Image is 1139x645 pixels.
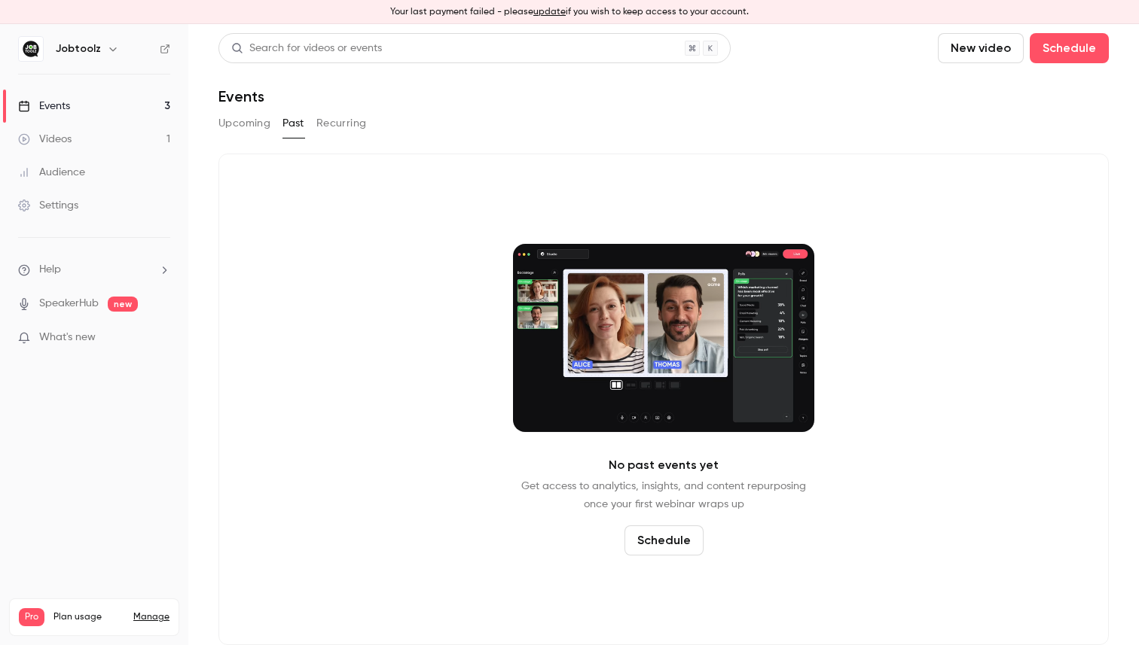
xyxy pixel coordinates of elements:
p: No past events yet [609,456,719,474]
span: Help [39,262,61,278]
span: Plan usage [53,611,124,623]
div: Audience [18,165,85,180]
p: Your last payment failed - please if you wish to keep access to your account. [390,5,749,19]
button: Upcoming [218,111,270,135]
li: help-dropdown-opener [18,262,170,278]
span: Pro [19,608,44,626]
p: Get access to analytics, insights, and content repurposing once your first webinar wraps up [521,477,806,513]
div: Search for videos or events [231,41,382,56]
button: Recurring [316,111,367,135]
span: new [108,297,138,312]
div: Events [18,99,70,114]
span: What's new [39,330,96,345]
button: New video [938,33,1024,63]
button: Schedule [1030,33,1109,63]
div: Settings [18,198,78,213]
img: Jobtoolz [19,37,43,61]
button: Past [282,111,304,135]
div: Videos [18,132,72,147]
button: Schedule [624,525,704,555]
a: SpeakerHub [39,296,99,312]
h1: Events [218,87,264,105]
a: Manage [133,611,169,623]
button: update [533,5,566,19]
h6: Jobtoolz [56,41,101,56]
